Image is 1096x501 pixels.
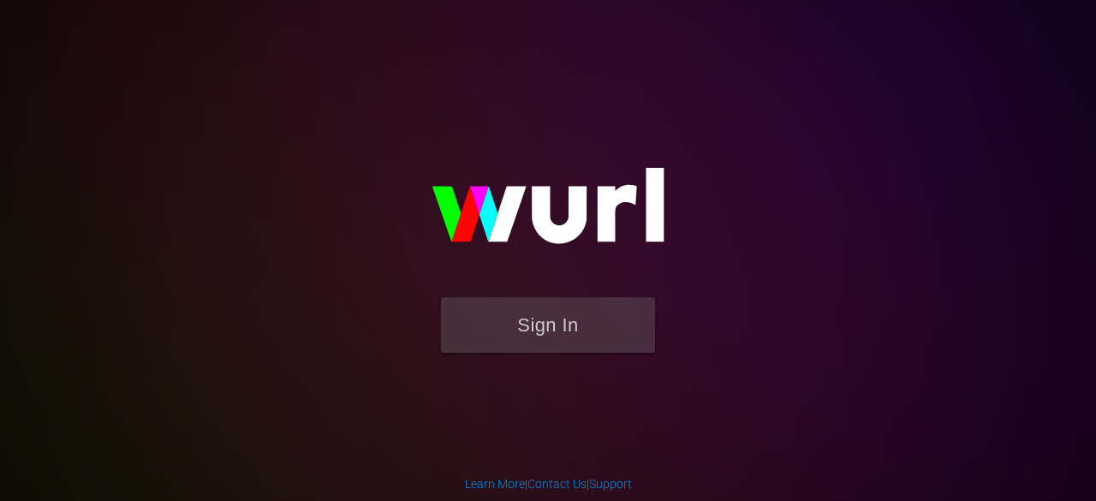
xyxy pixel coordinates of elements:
div: | | [465,475,632,492]
a: Support [589,477,632,491]
img: wurl-logo-on-black-223613ac3d8ba8fe6dc639794a292ebdb59501304c7dfd60c99c58986ef67473.svg [377,131,719,297]
button: Sign In [441,297,655,353]
a: Contact Us [527,477,587,491]
a: Learn More [465,477,525,491]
